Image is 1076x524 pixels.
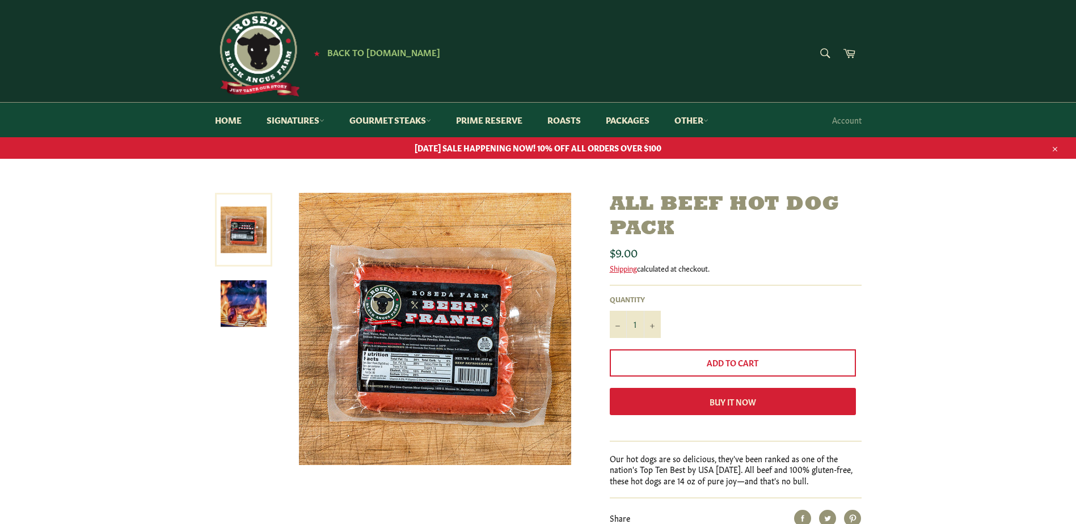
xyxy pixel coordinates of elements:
[610,311,627,338] button: Reduce item quantity by one
[610,263,637,273] a: Shipping
[255,103,336,137] a: Signatures
[314,48,320,57] span: ★
[327,46,440,58] span: Back to [DOMAIN_NAME]
[644,311,661,338] button: Increase item quantity by one
[204,103,253,137] a: Home
[610,349,856,377] button: Add to Cart
[338,103,442,137] a: Gourmet Steaks
[610,512,630,523] span: Share
[610,453,862,486] p: Our hot dogs are so delicious, they've been ranked as one of the nation's Top Ten Best by USA [DA...
[610,388,856,415] button: Buy it now
[308,48,440,57] a: ★ Back to [DOMAIN_NAME]
[707,357,758,368] span: Add to Cart
[610,193,862,242] h1: All Beef Hot Dog Pack
[445,103,534,137] a: Prime Reserve
[536,103,592,137] a: Roasts
[215,11,300,96] img: Roseda Beef
[826,103,867,137] a: Account
[610,263,862,273] div: calculated at checkout.
[610,244,638,260] span: $9.00
[610,294,661,304] label: Quantity
[663,103,720,137] a: Other
[594,103,661,137] a: Packages
[299,193,571,465] img: All Beef Hot Dog Pack
[221,281,267,327] img: All Beef Hot Dog Pack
